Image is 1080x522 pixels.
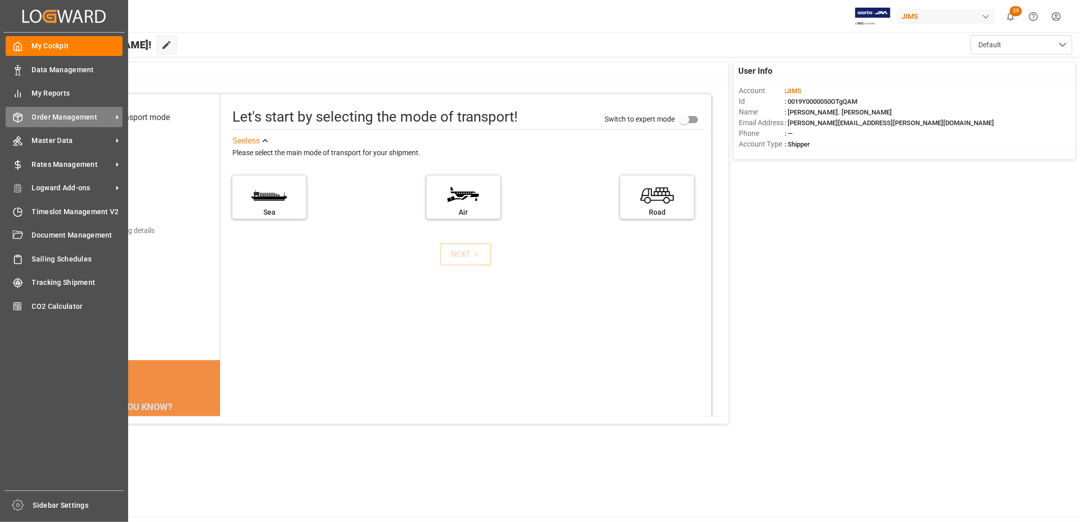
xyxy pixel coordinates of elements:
[739,128,785,139] span: Phone
[6,83,123,103] a: My Reports
[32,112,112,123] span: Order Management
[785,130,793,137] span: : —
[232,135,260,147] div: See less
[432,207,495,218] div: Air
[6,36,123,56] a: My Cockpit
[440,243,491,266] button: NEXT
[605,115,675,123] span: Switch to expert mode
[32,88,123,99] span: My Reports
[32,41,123,51] span: My Cockpit
[785,87,801,95] span: :
[32,277,123,288] span: Tracking Shipment
[32,254,123,265] span: Sailing Schedules
[232,106,518,128] div: Let's start by selecting the mode of transport!
[785,108,892,116] span: : [PERSON_NAME]. [PERSON_NAME]
[999,5,1022,28] button: show 25 new notifications
[32,183,112,193] span: Logward Add-ons
[33,500,124,511] span: Sidebar Settings
[32,230,123,241] span: Document Management
[42,35,152,54] span: Hello [PERSON_NAME]!
[6,60,123,79] a: Data Management
[739,118,785,128] span: Email Address
[739,107,785,118] span: Name
[625,207,689,218] div: Road
[785,140,810,148] span: : Shipper
[739,139,785,150] span: Account Type
[237,207,301,218] div: Sea
[451,248,482,260] div: NEXT
[785,119,994,127] span: : [PERSON_NAME][EMAIL_ADDRESS][PERSON_NAME][DOMAIN_NAME]
[897,9,995,24] div: JIMS
[855,8,890,25] img: Exertis%20JAM%20-%20Email%20Logo.jpg_1722504956.jpg
[739,85,785,96] span: Account
[6,225,123,245] a: Document Management
[32,135,112,146] span: Master Data
[32,65,123,75] span: Data Management
[32,207,123,217] span: Timeslot Management V2
[91,225,155,236] div: Add shipping details
[739,65,773,77] span: User Info
[6,201,123,221] a: Timeslot Management V2
[785,98,857,105] span: : 0019Y0000050OTgQAM
[6,296,123,316] a: CO2 Calculator
[1010,6,1022,16] span: 25
[897,7,999,26] button: JIMS
[6,273,123,293] a: Tracking Shipment
[978,40,1001,50] span: Default
[32,159,112,170] span: Rates Management
[32,301,123,312] span: CO2 Calculator
[1022,5,1045,28] button: Help Center
[6,249,123,269] a: Sailing Schedules
[57,396,221,417] div: DID YOU KNOW?
[739,96,785,107] span: Id
[232,147,704,159] div: Please select the main mode of transport for your shipment.
[786,87,801,95] span: JIMS
[971,35,1072,54] button: open menu
[91,111,170,124] div: Select transport mode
